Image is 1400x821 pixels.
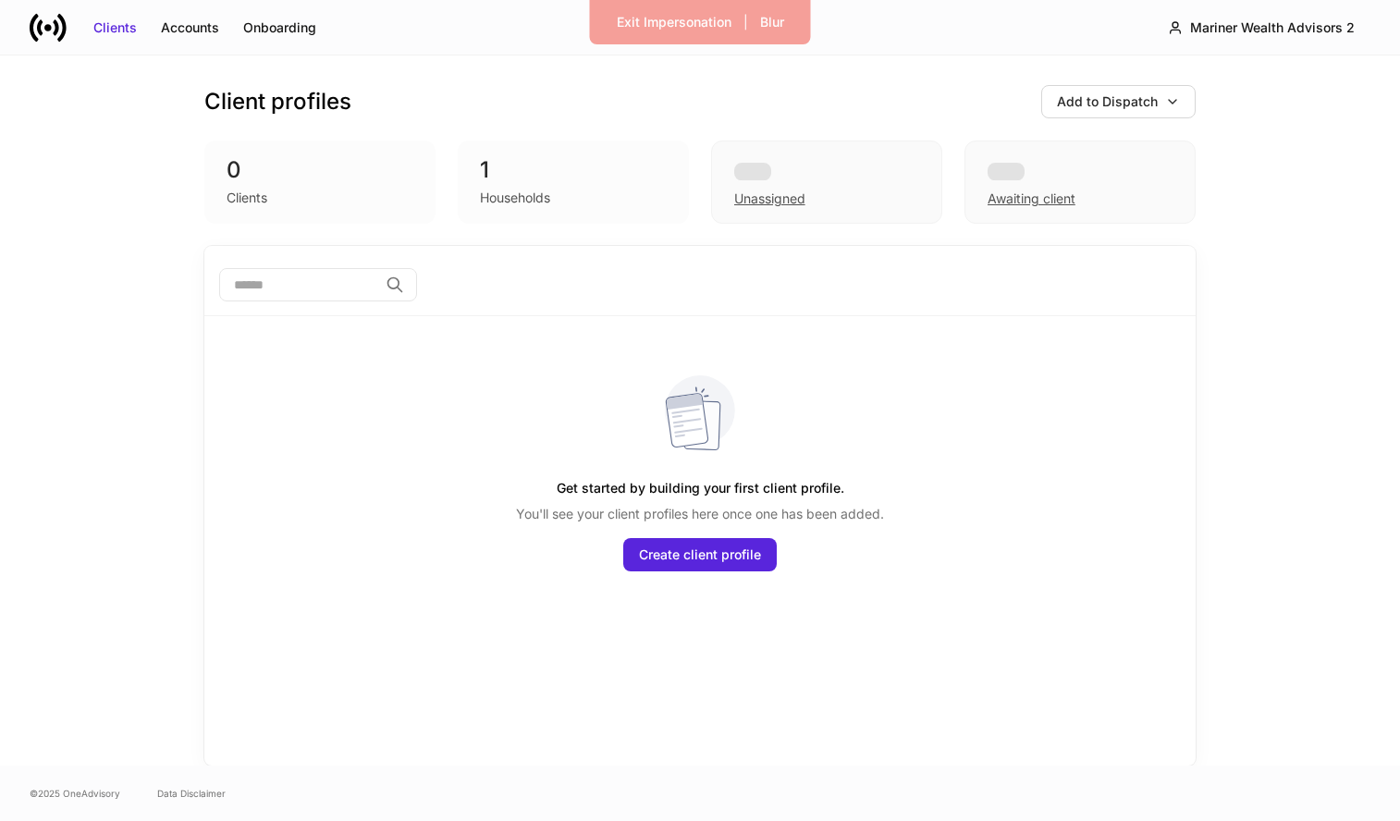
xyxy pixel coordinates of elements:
[748,7,796,37] button: Blur
[1190,18,1355,37] div: Mariner Wealth Advisors 2
[1041,85,1196,118] button: Add to Dispatch
[988,190,1075,208] div: Awaiting client
[93,18,137,37] div: Clients
[605,7,743,37] button: Exit Impersonation
[480,155,667,185] div: 1
[1057,92,1158,111] div: Add to Dispatch
[760,13,784,31] div: Blur
[639,545,761,564] div: Create client profile
[734,190,805,208] div: Unassigned
[623,538,777,571] button: Create client profile
[227,189,267,207] div: Clients
[161,18,219,37] div: Accounts
[204,87,351,116] h3: Client profiles
[711,141,942,224] div: Unassigned
[1152,11,1370,44] button: Mariner Wealth Advisors 2
[227,155,413,185] div: 0
[149,13,231,43] button: Accounts
[81,13,149,43] button: Clients
[231,13,328,43] button: Onboarding
[516,505,884,523] p: You'll see your client profiles here once one has been added.
[480,189,550,207] div: Households
[30,786,120,801] span: © 2025 OneAdvisory
[557,472,844,505] h5: Get started by building your first client profile.
[964,141,1196,224] div: Awaiting client
[617,13,731,31] div: Exit Impersonation
[157,786,226,801] a: Data Disclaimer
[243,18,316,37] div: Onboarding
